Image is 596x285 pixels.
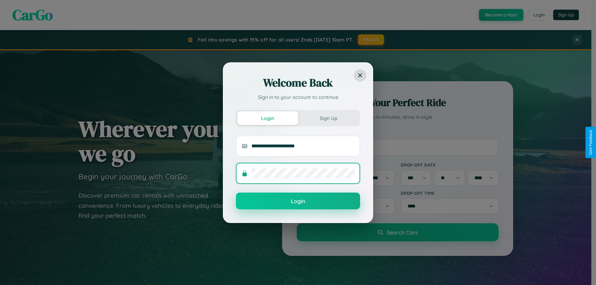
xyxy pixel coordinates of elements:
h2: Welcome Back [236,75,360,90]
button: Sign Up [298,111,359,125]
p: Sign in to your account to continue [236,93,360,101]
button: Login [236,193,360,209]
div: Give Feedback [589,130,593,155]
button: Login [237,111,298,125]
